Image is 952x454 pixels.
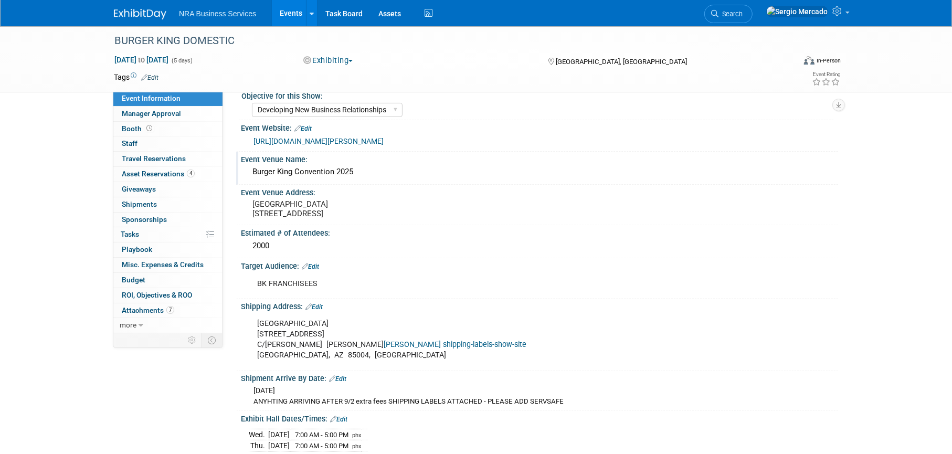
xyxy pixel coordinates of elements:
[144,124,154,132] span: Booth not reserved yet
[122,185,156,193] span: Giveaways
[114,9,166,19] img: ExhibitDay
[352,443,361,450] span: phx
[113,197,223,212] a: Shipments
[249,238,830,254] div: 2000
[250,273,723,294] div: BK FRANCHISEES
[556,58,687,66] span: [GEOGRAPHIC_DATA], [GEOGRAPHIC_DATA]
[804,56,815,65] img: Format-Inperson.png
[113,167,223,182] a: Asset Reservations4
[241,152,838,165] div: Event Venue Name:
[268,440,290,452] td: [DATE]
[295,442,348,450] span: 7:00 AM - 5:00 PM
[253,397,830,407] div: ANYHTING ARRIVING AFTER 9/2 extra fees SHIPPING LABELS ATTACHED - PLEASE ADD SERVSAFE
[329,375,346,383] a: Edit
[113,91,223,106] a: Event Information
[141,74,158,81] a: Edit
[384,340,526,349] a: [PERSON_NAME] shipping-labels-show-site
[122,124,154,133] span: Booth
[241,225,838,238] div: Estimated # of Attendees:
[733,55,841,70] div: Event Format
[718,10,743,18] span: Search
[113,242,223,257] a: Playbook
[704,5,753,23] a: Search
[113,152,223,166] a: Travel Reservations
[766,6,828,17] img: Sergio Mercado
[122,306,174,314] span: Attachments
[114,55,169,65] span: [DATE] [DATE]
[113,182,223,197] a: Giveaways
[113,227,223,242] a: Tasks
[113,318,223,333] a: more
[305,303,323,311] a: Edit
[122,291,192,299] span: ROI, Objectives & ROO
[252,199,478,218] pre: [GEOGRAPHIC_DATA] [STREET_ADDRESS]
[111,31,779,50] div: BURGER KING DOMESTIC
[113,258,223,272] a: Misc. Expenses & Credits
[122,170,195,178] span: Asset Reservations
[300,55,357,66] button: Exhibiting
[122,245,152,254] span: Playbook
[114,72,158,82] td: Tags
[121,230,139,238] span: Tasks
[352,432,361,439] span: phx
[179,9,256,18] span: NRA Business Services
[122,260,204,269] span: Misc. Expenses & Credits
[241,299,838,312] div: Shipping Address:
[113,107,223,121] a: Manager Approval
[295,431,348,439] span: 7:00 AM - 5:00 PM
[122,109,181,118] span: Manager Approval
[122,94,181,102] span: Event Information
[113,136,223,151] a: Staff
[183,333,202,347] td: Personalize Event Tab Strip
[113,288,223,303] a: ROI, Objectives & ROO
[241,88,833,101] div: Objective for this Show:
[816,57,841,65] div: In-Person
[202,333,223,347] td: Toggle Event Tabs
[122,200,157,208] span: Shipments
[241,120,838,134] div: Event Website:
[253,386,275,395] span: [DATE]
[113,303,223,318] a: Attachments7
[113,213,223,227] a: Sponsorships
[241,371,838,384] div: Shipment Arrive By Date:
[241,258,838,272] div: Target Audience:
[166,306,174,314] span: 7
[294,125,312,132] a: Edit
[330,416,347,423] a: Edit
[249,429,268,440] td: Wed.
[136,56,146,64] span: to
[122,139,137,147] span: Staff
[268,429,290,440] td: [DATE]
[241,185,838,198] div: Event Venue Address:
[122,154,186,163] span: Travel Reservations
[171,57,193,64] span: (5 days)
[187,170,195,177] span: 4
[302,263,319,270] a: Edit
[241,411,838,425] div: Exhibit Hall Dates/Times:
[122,215,167,224] span: Sponsorships
[250,313,723,366] div: [GEOGRAPHIC_DATA] [STREET_ADDRESS] C/[PERSON_NAME] [PERSON_NAME] [GEOGRAPHIC_DATA], AZ 85004, [GE...
[120,321,136,329] span: more
[113,273,223,288] a: Budget
[812,72,840,77] div: Event Rating
[113,122,223,136] a: Booth
[122,276,145,284] span: Budget
[249,440,268,452] td: Thu.
[249,164,830,180] div: Burger King Convention 2025
[253,137,384,145] a: [URL][DOMAIN_NAME][PERSON_NAME]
